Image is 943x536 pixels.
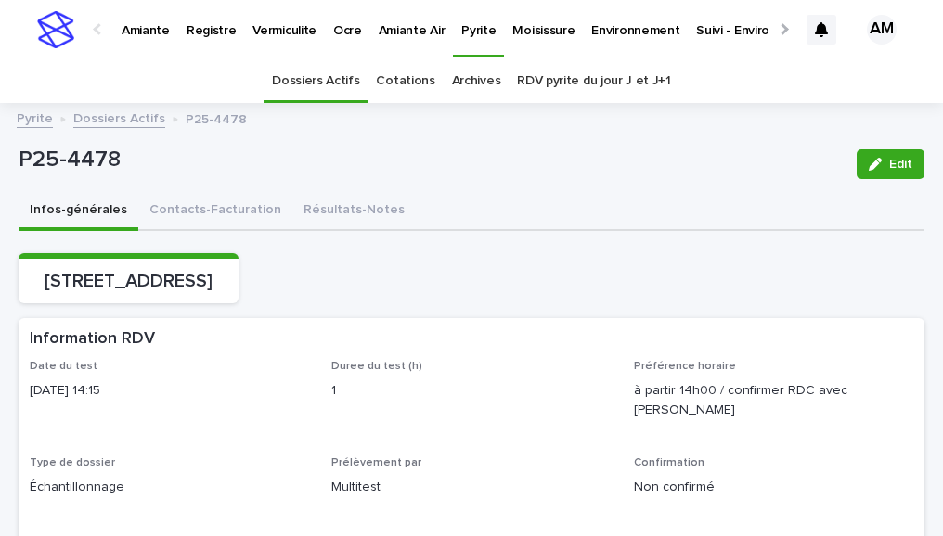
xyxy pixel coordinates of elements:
a: Pyrite [17,107,53,128]
a: Archives [452,59,501,103]
div: AM [867,15,897,45]
p: à partir 14h00 / confirmer RDC avec [PERSON_NAME] [634,381,913,420]
span: Edit [889,158,912,171]
span: Prélèvement par [331,457,421,468]
a: Dossiers Actifs [73,107,165,128]
h2: Information RDV [30,329,155,350]
a: RDV pyrite du jour J et J+1 [517,59,671,103]
span: Préférence horaire [634,361,736,372]
p: 1 [331,381,611,401]
p: [STREET_ADDRESS] [30,270,227,292]
p: Non confirmé [634,478,913,497]
span: Duree du test (h) [331,361,422,372]
button: Contacts-Facturation [138,192,292,231]
p: Échantillonnage [30,478,309,497]
span: Confirmation [634,457,704,468]
p: [DATE] 14:15 [30,381,309,401]
button: Résultats-Notes [292,192,416,231]
p: Multitest [331,478,611,497]
span: Type de dossier [30,457,115,468]
button: Edit [857,149,924,179]
span: Date du test [30,361,97,372]
img: stacker-logo-s-only.png [37,11,74,48]
button: Infos-générales [19,192,138,231]
a: Cotations [376,59,434,103]
a: Dossiers Actifs [272,59,359,103]
p: P25-4478 [19,147,842,173]
p: P25-4478 [186,108,247,128]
